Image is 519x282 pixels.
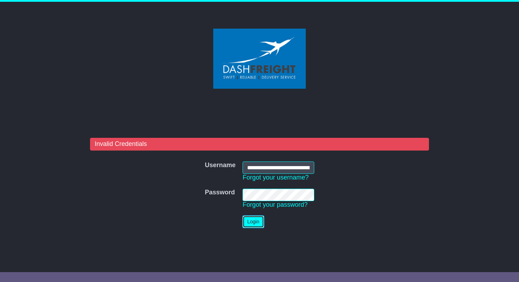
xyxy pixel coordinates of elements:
label: Password [205,189,235,196]
a: Forgot your password? [243,201,308,208]
img: Dash Freight [213,29,306,89]
a: Forgot your username? [243,174,309,181]
div: Invalid Credentials [90,138,429,151]
label: Username [205,161,235,169]
button: Login [243,216,264,228]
